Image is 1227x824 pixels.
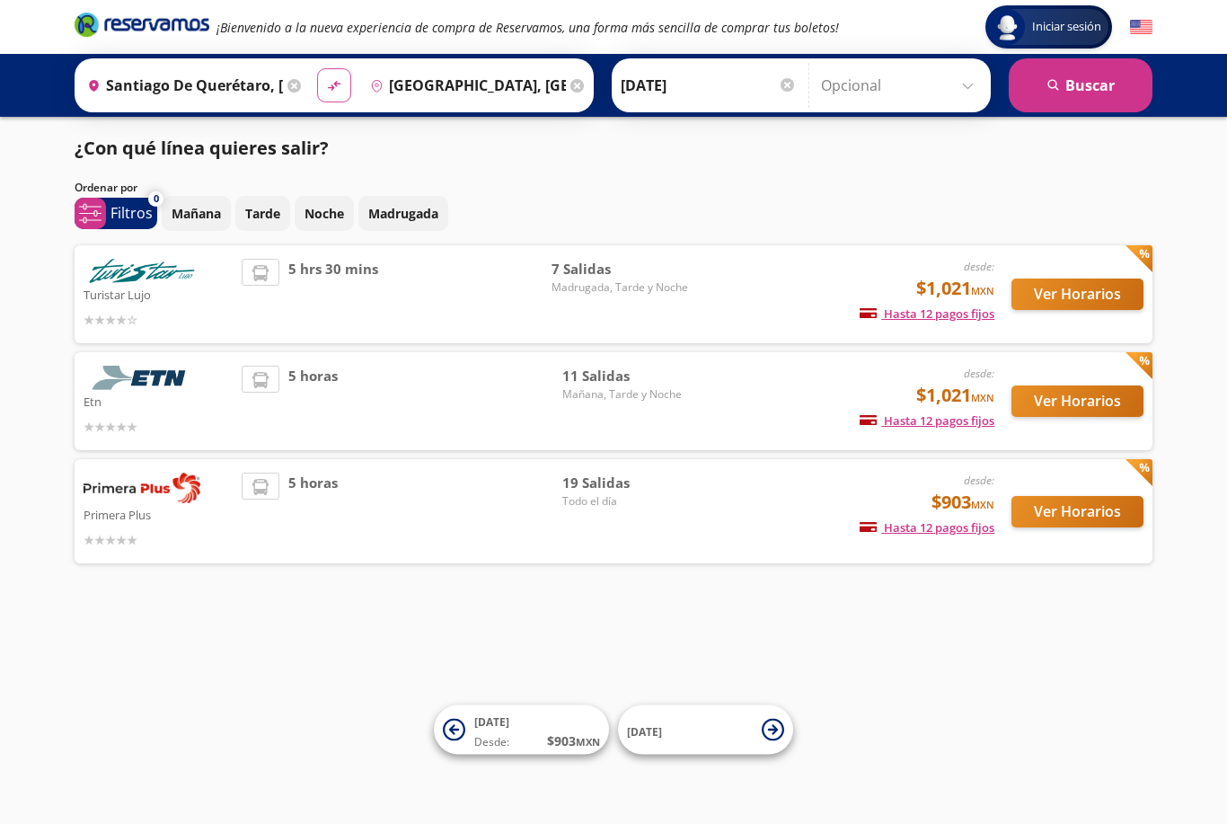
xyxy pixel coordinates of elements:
span: 7 Salidas [552,259,688,279]
input: Elegir Fecha [621,63,797,108]
p: Mañana [172,204,221,223]
p: Madrugada [368,204,438,223]
em: desde: [964,366,994,381]
input: Buscar Destino [363,63,566,108]
em: ¡Bienvenido a la nueva experiencia de compra de Reservamos, una forma más sencilla de comprar tus... [216,19,839,36]
span: Madrugada, Tarde y Noche [552,279,688,296]
span: 5 horas [288,366,338,437]
span: [DATE] [474,714,509,730]
span: Desde: [474,734,509,750]
span: 19 Salidas [562,473,688,493]
em: desde: [964,259,994,274]
p: Tarde [245,204,280,223]
span: $ 903 [547,731,600,750]
button: Ver Horarios [1011,385,1143,417]
button: [DATE]Desde:$903MXN [434,705,609,755]
button: Tarde [235,196,290,231]
span: $1,021 [916,275,994,302]
span: Todo el día [562,493,688,509]
span: 0 [154,191,159,207]
button: Noche [295,196,354,231]
span: $1,021 [916,382,994,409]
p: Primera Plus [84,503,233,525]
p: ¿Con qué línea quieres salir? [75,135,329,162]
p: Etn [84,390,233,412]
span: 5 hrs 30 mins [288,259,378,330]
span: [DATE] [627,723,662,739]
button: Madrugada [358,196,448,231]
input: Buscar Origen [80,63,283,108]
span: $903 [931,489,994,516]
p: Turistar Lujo [84,283,233,305]
small: MXN [971,391,994,404]
button: Ver Horarios [1011,496,1143,527]
span: Mañana, Tarde y Noche [562,386,688,403]
small: MXN [971,284,994,297]
i: Brand Logo [75,11,209,38]
button: Ver Horarios [1011,279,1143,310]
button: Buscar [1009,58,1152,112]
span: 5 horas [288,473,338,550]
span: 11 Salidas [562,366,688,386]
em: desde: [964,473,994,488]
img: Primera Plus [84,473,200,503]
p: Ordenar por [75,180,137,196]
input: Opcional [821,63,982,108]
img: Etn [84,366,200,390]
span: Hasta 12 pagos fijos [860,412,994,429]
a: Brand Logo [75,11,209,43]
img: Turistar Lujo [84,259,200,283]
button: English [1130,16,1152,39]
p: Filtros [110,202,153,224]
button: [DATE] [618,705,793,755]
button: 0Filtros [75,198,157,229]
span: Iniciar sesión [1025,18,1108,36]
button: Mañana [162,196,231,231]
span: Hasta 12 pagos fijos [860,519,994,536]
span: Hasta 12 pagos fijos [860,306,994,322]
p: Noche [305,204,344,223]
small: MXN [576,735,600,749]
small: MXN [971,498,994,511]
